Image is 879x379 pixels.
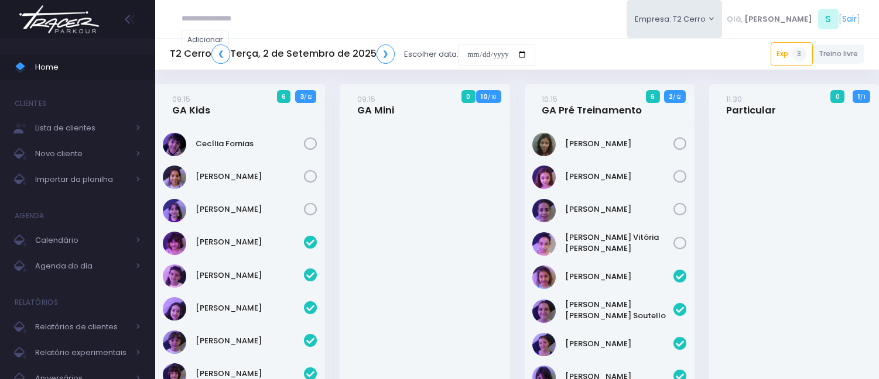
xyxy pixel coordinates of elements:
a: 11:30Particular [726,93,776,116]
a: [PERSON_NAME] [PERSON_NAME] Soutello [565,299,673,322]
a: 09:15GA Kids [172,93,210,116]
img: Luisa Tomchinsky Montezano [532,166,556,189]
a: [PERSON_NAME] [196,302,304,314]
span: Olá, [727,13,743,25]
a: [PERSON_NAME] [196,204,304,215]
strong: 2 [669,92,673,101]
a: Treino livre [813,44,865,64]
img: Ana Helena Soutello [532,299,556,323]
span: [PERSON_NAME] [744,13,812,25]
a: ❯ [377,44,395,64]
span: 6 [277,90,291,103]
div: [ ] [722,6,864,32]
span: Calendário [35,233,129,248]
img: Isabela de Brito Moffa [163,297,186,321]
small: / 10 [488,94,496,101]
img: Chiara Real Oshima Hirata [163,232,186,255]
small: / 12 [304,94,312,101]
a: [PERSON_NAME] [565,171,673,182]
span: Importar da planilha [35,172,129,187]
a: Adicionar [182,30,230,49]
span: 0 [830,90,844,103]
h4: Relatórios [15,291,58,314]
span: 3 [792,47,806,61]
a: 10:15GA Pré Treinamento [542,93,642,116]
img: Jasmim rocha [532,333,556,356]
a: [PERSON_NAME] [565,204,673,215]
h5: T2 Cerro Terça, 2 de Setembro de 2025 [170,44,395,64]
strong: 10 [481,92,488,101]
a: [PERSON_NAME] [565,138,673,150]
small: 11:30 [726,94,742,105]
div: Escolher data: [170,41,535,68]
img: Julia de Campos Munhoz [532,133,556,156]
small: 09:15 [357,94,375,105]
img: Maria Vitória Silva Moura [532,232,556,256]
small: / 12 [673,94,680,101]
img: Luzia Rolfini Fernandes [532,199,556,222]
img: Clara Guimaraes Kron [163,264,186,288]
span: Lista de clientes [35,120,129,136]
a: [PERSON_NAME] [565,271,673,282]
span: 6 [646,90,660,103]
strong: 1 [858,92,860,101]
small: 09:15 [172,94,190,105]
a: [PERSON_NAME] [196,335,304,347]
a: 09:15GA Mini [357,93,394,116]
span: 0 [461,90,476,103]
h4: Clientes [15,92,46,115]
a: Sair [842,13,857,25]
a: Cecília Fornias [196,138,304,150]
a: [PERSON_NAME] [565,338,673,350]
a: [PERSON_NAME] [196,270,304,281]
a: [PERSON_NAME] [196,236,304,248]
a: [PERSON_NAME] Vitória [PERSON_NAME] [565,232,673,254]
span: Relatórios de clientes [35,319,129,335]
img: Marina Árju Aragão Abreu [163,166,186,189]
img: Nina Elias [163,199,186,222]
span: S [818,9,839,29]
a: Exp3 [771,42,813,66]
small: / 1 [860,94,866,101]
span: Relatório experimentais [35,345,129,360]
strong: 3 [300,92,304,101]
span: Agenda do dia [35,259,129,274]
a: [PERSON_NAME] [196,171,304,182]
small: 10:15 [542,94,558,105]
span: Home [35,60,141,75]
img: Maria Clara Frateschi [163,330,186,354]
span: Novo cliente [35,146,129,161]
img: Cecília Fornias Gomes [163,133,186,156]
img: Alice Oliveira Castro [532,266,556,289]
h4: Agenda [15,204,45,228]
